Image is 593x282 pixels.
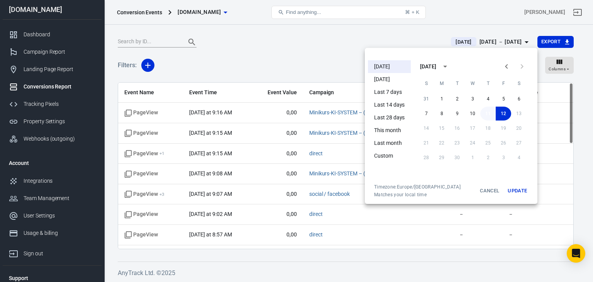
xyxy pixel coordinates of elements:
button: calendar view is open, switch to year view [439,60,452,73]
button: 11 [480,107,496,121]
span: Friday [496,76,510,91]
button: 2 [449,92,465,106]
button: Update [505,184,530,198]
button: 9 [449,107,465,121]
button: 1 [434,92,449,106]
span: Tuesday [450,76,464,91]
li: Last month [368,137,411,149]
span: Thursday [481,76,495,91]
span: Sunday [419,76,433,91]
li: [DATE] [368,60,411,73]
li: This month [368,124,411,137]
li: Last 7 days [368,86,411,99]
button: Previous month [499,59,514,74]
button: 7 [418,107,434,121]
button: Cancel [477,184,502,198]
button: 6 [511,92,527,106]
div: Timezone: Europe/[GEOGRAPHIC_DATA] [374,184,461,190]
button: 4 [480,92,496,106]
button: 10 [465,107,480,121]
span: Matches your local time [374,192,461,198]
div: [DATE] [420,63,436,71]
li: Custom [368,149,411,162]
button: 5 [496,92,511,106]
button: 31 [418,92,434,106]
li: Last 28 days [368,111,411,124]
button: 12 [496,107,511,121]
div: Open Intercom Messenger [567,244,585,263]
button: 8 [434,107,449,121]
button: 3 [465,92,480,106]
li: [DATE] [368,73,411,86]
span: Monday [435,76,449,91]
span: Saturday [512,76,526,91]
li: Last 14 days [368,99,411,111]
span: Wednesday [466,76,479,91]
